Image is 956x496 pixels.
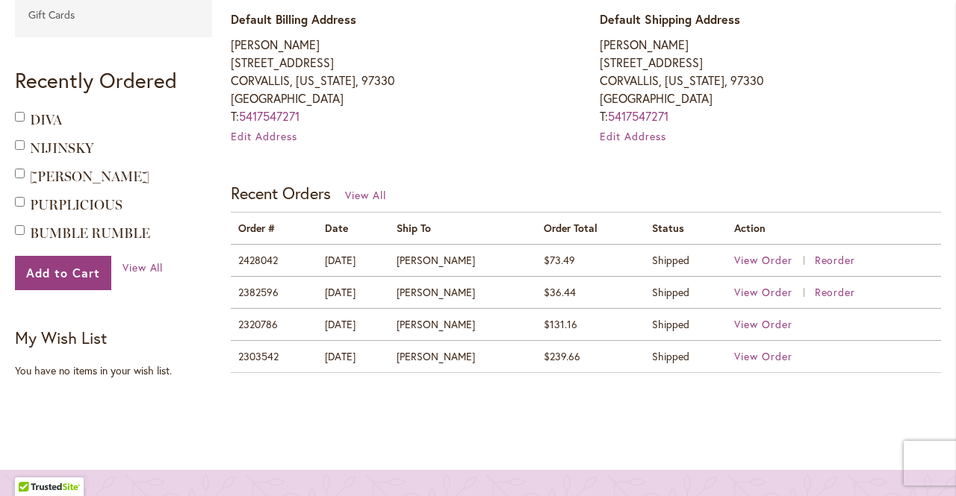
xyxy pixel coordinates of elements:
span: View Order [734,253,792,267]
strong: My Wish List [15,327,107,348]
a: [PERSON_NAME] [30,169,149,185]
span: Default Billing Address [231,11,356,27]
th: Status [645,213,727,244]
td: [PERSON_NAME] [389,244,536,276]
td: [PERSON_NAME] [389,276,536,308]
a: Gift Cards [15,4,212,26]
span: Add to Cart [26,265,100,280]
a: View Order [734,317,792,331]
th: Order # [231,213,317,244]
strong: Recent Orders [231,182,331,204]
td: 2320786 [231,308,317,340]
th: Ship To [389,213,536,244]
span: Default Shipping Address [600,11,740,27]
div: You have no items in your wish list. [15,363,222,378]
td: Shipped [645,276,727,308]
a: 5417547271 [608,108,668,124]
td: 2303542 [231,340,317,372]
td: [DATE] [317,308,389,340]
button: Add to Cart [15,256,111,290]
a: View Order [734,253,812,267]
a: 5417547271 [239,108,299,124]
a: PURPLICIOUS [30,197,122,213]
span: View Order [734,285,792,299]
a: View Order [734,285,812,299]
td: [DATE] [317,276,389,308]
span: $239.66 [544,349,580,363]
strong: Recently Ordered [15,66,177,94]
a: Edit Address [600,129,666,143]
iframe: Launch Accessibility Center [11,443,53,485]
span: $36.44 [544,285,576,299]
td: Shipped [645,244,727,276]
th: Action [727,213,941,244]
th: Order Total [536,213,645,244]
td: [PERSON_NAME] [389,308,536,340]
address: [PERSON_NAME] [STREET_ADDRESS] CORVALLIS, [US_STATE], 97330 [GEOGRAPHIC_DATA] T: [600,36,941,125]
td: [PERSON_NAME] [389,340,536,372]
a: DIVA [30,112,62,128]
a: View Order [734,349,792,363]
a: BUMBLE RUMBLE [30,225,150,242]
span: $73.49 [544,253,575,267]
td: Shipped [645,340,727,372]
a: Reorder [815,285,856,299]
td: Shipped [645,308,727,340]
td: 2382596 [231,276,317,308]
a: Reorder [815,253,856,267]
td: 2428042 [231,244,317,276]
span: $131.16 [544,317,577,331]
a: Edit Address [231,129,297,143]
address: [PERSON_NAME] [STREET_ADDRESS] CORVALLIS, [US_STATE], 97330 [GEOGRAPHIC_DATA] T: [231,36,572,125]
a: NIJINSKY [30,140,93,157]
a: View All [345,188,386,202]
th: Date [317,213,389,244]
td: [DATE] [317,244,389,276]
td: [DATE] [317,340,389,372]
a: View All [122,260,164,275]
